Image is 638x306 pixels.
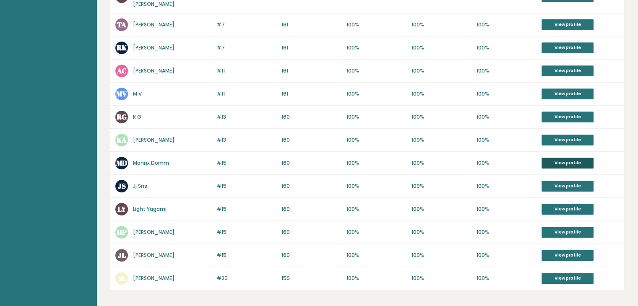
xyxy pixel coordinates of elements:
[477,205,536,213] p: 100%
[411,21,471,29] p: 100%
[477,113,536,121] p: 100%
[346,136,406,144] p: 100%
[281,275,341,282] p: 159
[133,159,169,166] a: Mannx Domm
[133,113,141,120] a: R G
[117,20,126,29] text: TA
[411,44,471,52] p: 100%
[281,44,341,52] p: 161
[117,227,127,237] text: HP
[216,252,276,259] p: #15
[133,182,147,189] a: Jj Sns
[117,273,126,283] text: NL
[281,228,341,236] p: 160
[133,228,174,236] a: [PERSON_NAME]
[116,89,127,99] text: MV
[216,136,276,144] p: #13
[216,159,276,167] p: #15
[411,67,471,75] p: 100%
[216,205,276,213] p: #15
[216,67,276,75] p: #11
[216,44,276,52] p: #7
[216,182,276,190] p: #15
[133,67,174,74] a: [PERSON_NAME]
[477,44,536,52] p: 100%
[281,113,341,121] p: 160
[542,19,594,30] a: View profile
[281,136,341,144] p: 160
[411,159,471,167] p: 100%
[542,227,594,238] a: View profile
[281,182,341,190] p: 160
[116,158,128,168] text: MD
[346,275,406,282] p: 100%
[346,252,406,259] p: 100%
[411,90,471,98] p: 100%
[542,204,594,215] a: View profile
[477,136,536,144] p: 100%
[281,159,341,167] p: 160
[281,21,341,29] p: 161
[542,158,594,169] a: View profile
[346,205,406,213] p: 100%
[281,67,341,75] p: 161
[117,204,126,214] text: LY
[411,113,471,121] p: 100%
[116,112,127,122] text: RG
[216,113,276,121] p: #13
[216,228,276,236] p: #15
[346,159,406,167] p: 100%
[118,181,126,191] text: JS
[477,90,536,98] p: 100%
[477,67,536,75] p: 100%
[117,66,127,75] text: AC
[133,205,167,213] a: Light Yagami
[116,43,127,52] text: RK
[281,252,341,259] p: 160
[542,250,594,261] a: View profile
[411,136,471,144] p: 100%
[542,42,594,53] a: View profile
[346,67,406,75] p: 100%
[411,228,471,236] p: 100%
[216,21,276,29] p: #7
[542,65,594,76] a: View profile
[411,205,471,213] p: 100%
[477,159,536,167] p: 100%
[477,21,536,29] p: 100%
[477,182,536,190] p: 100%
[542,88,594,99] a: View profile
[133,44,174,51] a: [PERSON_NAME]
[411,275,471,282] p: 100%
[411,182,471,190] p: 100%
[346,228,406,236] p: 100%
[346,21,406,29] p: 100%
[346,44,406,52] p: 100%
[133,90,142,97] a: M V
[133,21,174,28] a: [PERSON_NAME]
[117,135,127,145] text: KA
[542,181,594,192] a: View profile
[346,113,406,121] p: 100%
[216,275,276,282] p: #20
[542,135,594,145] a: View profile
[346,90,406,98] p: 100%
[477,275,536,282] p: 100%
[346,182,406,190] p: 100%
[542,112,594,122] a: View profile
[477,228,536,236] p: 100%
[281,205,341,213] p: 160
[118,250,126,260] text: JL
[411,252,471,259] p: 100%
[542,273,594,284] a: View profile
[216,90,276,98] p: #11
[477,252,536,259] p: 100%
[133,252,174,259] a: [PERSON_NAME]
[133,275,174,282] a: [PERSON_NAME]
[133,136,174,143] a: [PERSON_NAME]
[281,90,341,98] p: 161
